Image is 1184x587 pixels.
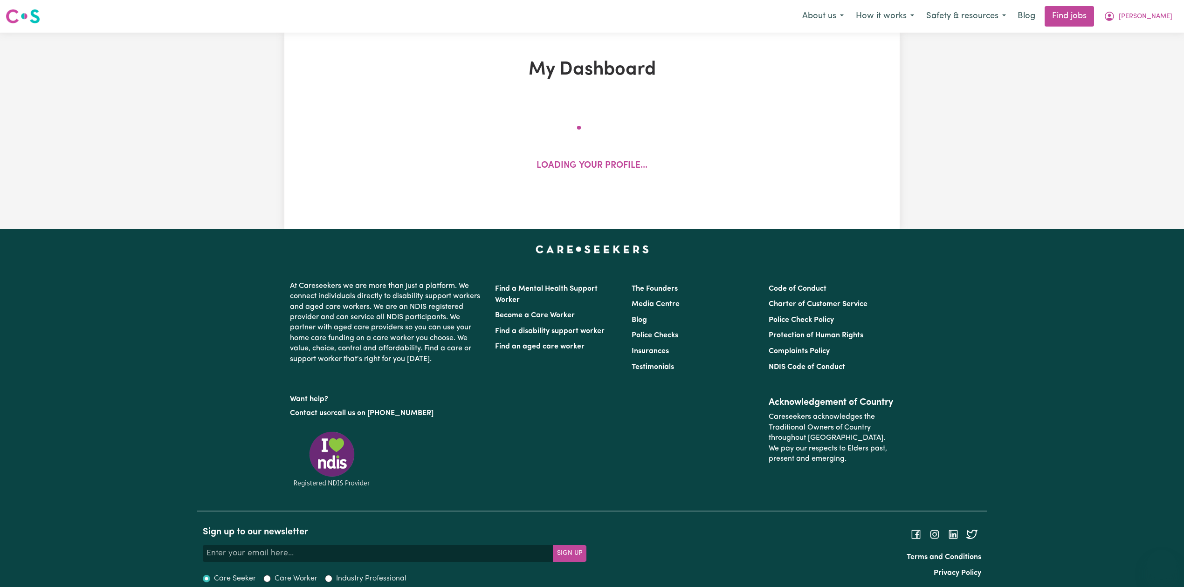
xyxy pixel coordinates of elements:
a: Follow Careseekers on Twitter [966,531,977,538]
a: Become a Care Worker [495,312,575,319]
label: Care Worker [275,573,317,584]
img: Registered NDIS provider [290,430,374,488]
a: The Founders [632,285,678,293]
a: Follow Careseekers on Facebook [910,531,922,538]
label: Care Seeker [214,573,256,584]
a: Police Checks [632,332,678,339]
span: [PERSON_NAME] [1119,12,1172,22]
label: Industry Professional [336,573,406,584]
a: call us on [PHONE_NUMBER] [334,410,434,417]
a: Follow Careseekers on LinkedIn [948,531,959,538]
button: Subscribe [553,545,586,562]
h2: Sign up to our newsletter [203,526,586,538]
button: My Account [1098,7,1178,26]
p: Loading your profile... [537,159,647,173]
a: Blog [1012,6,1041,27]
p: Careseekers acknowledges the Traditional Owners of Country throughout [GEOGRAPHIC_DATA]. We pay o... [769,408,894,468]
img: Careseekers logo [6,8,40,25]
a: Police Check Policy [769,316,834,324]
h2: Acknowledgement of Country [769,397,894,408]
a: Complaints Policy [769,348,830,355]
button: Safety & resources [920,7,1012,26]
h1: My Dashboard [392,59,792,81]
a: Careseekers home page [536,246,649,253]
button: About us [796,7,850,26]
a: Code of Conduct [769,285,826,293]
a: Find a Mental Health Support Worker [495,285,598,304]
input: Enter your email here... [203,545,553,562]
a: Protection of Human Rights [769,332,863,339]
button: How it works [850,7,920,26]
p: or [290,404,484,422]
iframe: Button to launch messaging window [1147,550,1177,580]
a: Blog [632,316,647,324]
a: Find a disability support worker [495,328,605,335]
a: Find an aged care worker [495,343,585,350]
a: Contact us [290,410,327,417]
a: Insurances [632,348,669,355]
a: Testimonials [632,363,674,371]
a: Privacy Policy [934,569,981,577]
a: Find jobs [1045,6,1094,27]
p: Want help? [290,390,484,404]
a: NDIS Code of Conduct [769,363,845,371]
a: Media Centre [632,300,680,308]
a: Careseekers logo [6,6,40,27]
a: Follow Careseekers on Instagram [929,531,940,538]
a: Charter of Customer Service [769,300,867,308]
a: Terms and Conditions [907,553,981,561]
p: At Careseekers we are more than just a platform. We connect individuals directly to disability su... [290,277,484,368]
